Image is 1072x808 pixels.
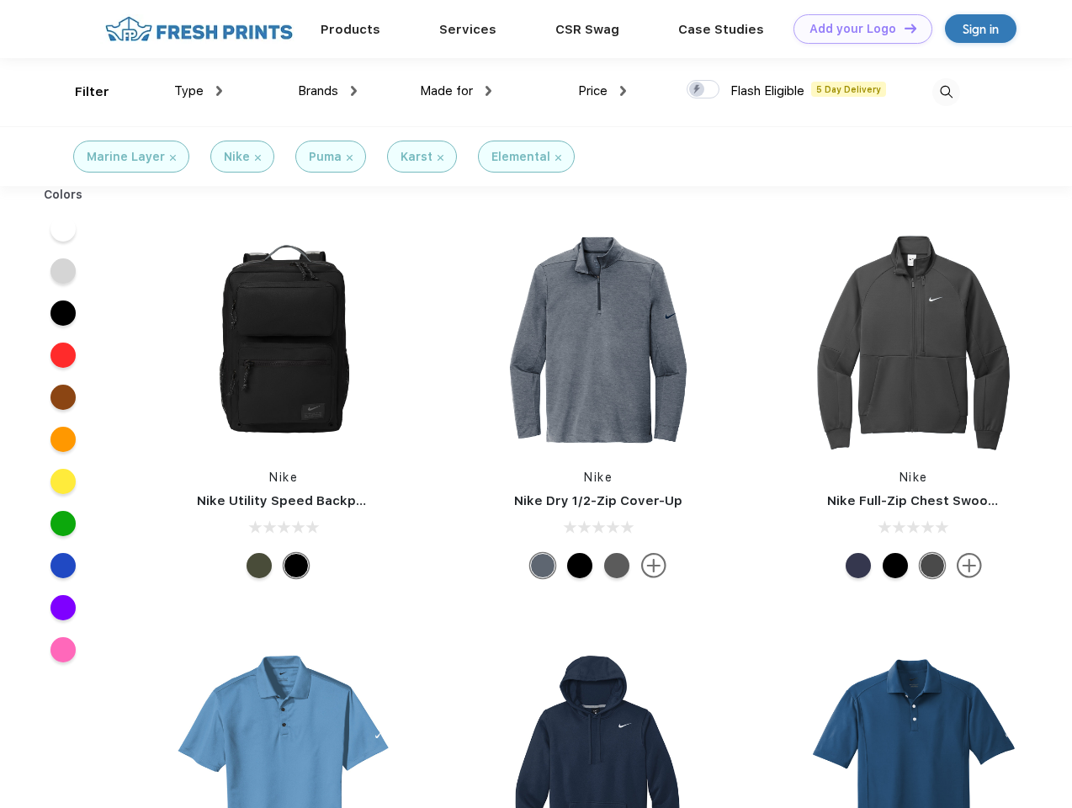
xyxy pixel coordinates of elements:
a: Products [321,22,380,37]
img: more.svg [957,553,982,578]
img: func=resize&h=266 [172,228,395,452]
div: Black [284,553,309,578]
img: more.svg [641,553,666,578]
span: Type [174,83,204,98]
div: Anthracite [920,553,945,578]
img: filter_cancel.svg [170,155,176,161]
span: Brands [298,83,338,98]
a: Nike Full-Zip Chest Swoosh Jacket [827,493,1051,508]
div: Sign in [963,19,999,39]
div: Nike [224,148,250,166]
img: DT [905,24,916,33]
img: fo%20logo%202.webp [100,14,298,44]
div: Black [567,553,592,578]
a: Nike [269,470,298,484]
a: Services [439,22,496,37]
img: func=resize&h=266 [486,228,710,452]
img: dropdown.png [486,86,491,96]
div: Elemental [491,148,550,166]
div: Filter [75,82,109,102]
img: filter_cancel.svg [255,155,261,161]
div: Marine Layer [87,148,165,166]
div: Black Heather [604,553,629,578]
img: func=resize&h=266 [802,228,1026,452]
div: Black [883,553,908,578]
div: Cargo Khaki [247,553,272,578]
div: Add your Logo [809,22,896,36]
div: Midnight Navy [846,553,871,578]
a: Nike [584,470,613,484]
img: dropdown.png [351,86,357,96]
img: desktop_search.svg [932,78,960,106]
img: filter_cancel.svg [555,155,561,161]
img: dropdown.png [216,86,222,96]
span: 5 Day Delivery [811,82,886,97]
img: filter_cancel.svg [347,155,353,161]
a: CSR Swag [555,22,619,37]
img: filter_cancel.svg [438,155,443,161]
div: Karst [401,148,433,166]
div: Puma [309,148,342,166]
a: Nike Dry 1/2-Zip Cover-Up [514,493,682,508]
span: Flash Eligible [730,83,804,98]
a: Nike Utility Speed Backpack [197,493,379,508]
div: Navy Heather [530,553,555,578]
a: Nike [900,470,928,484]
span: Price [578,83,608,98]
span: Made for [420,83,473,98]
div: Colors [31,186,96,204]
a: Sign in [945,14,1016,43]
img: dropdown.png [620,86,626,96]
